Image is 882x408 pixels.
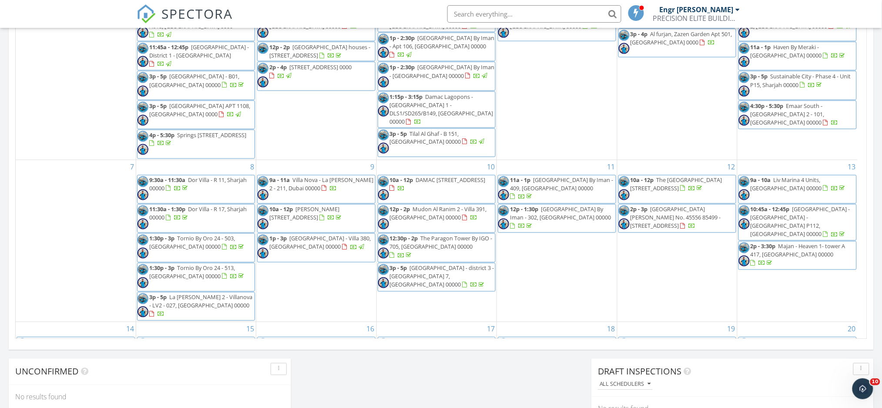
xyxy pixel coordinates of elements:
img: whatsapp_image_20250426_at_15.23.14.jpeg [498,189,509,200]
a: 1p - 3p [GEOGRAPHIC_DATA] - Villa 380, [GEOGRAPHIC_DATA] 00000 [257,233,375,262]
span: 9:15a - 11:15a [29,338,65,346]
a: 9a - 11:30a IXORA Homes BAR 170, [GEOGRAPHIC_DATA] 00000 [390,14,480,30]
a: 9:30a - 11:30a Sustainable City - Phase 4 - [GEOGRAPHIC_DATA] 00000 [269,338,373,354]
img: whatsapp_image_20250426_at_15.23.14.jpeg [739,56,750,67]
img: whatsapp_image_20250707_at_11.08.19_am.jpeg [378,63,389,74]
span: 3p - 5p [149,293,167,301]
a: 2p - 3:30p Majan - Heaven 1- tower A 417, [GEOGRAPHIC_DATA] 00000 [751,243,845,267]
td: Go to September 7, 2025 [16,160,136,322]
img: whatsapp_image_20250426_at_15.23.14.jpeg [378,219,389,229]
a: Go to September 20, 2025 [846,322,858,336]
img: whatsapp_image_20250707_at_11.08.19_am.jpeg [258,235,268,246]
a: 10a - 12p DAMAC [STREET_ADDRESS] [378,175,496,204]
span: Mudon Al Ranim 2 - Villa 391, [GEOGRAPHIC_DATA] 00000 [390,206,487,222]
a: 9:15a - 11:15a [GEOGRAPHIC_DATA] - [STREET_ADDRESS] [17,337,135,366]
span: [GEOGRAPHIC_DATA] - [GEOGRAPHIC_DATA] - [GEOGRAPHIC_DATA] P112, [GEOGRAPHIC_DATA] 00000 [751,206,850,239]
a: 3p - 5p Sustainable City - Phase 4 - Unit P15, Sharjah 00000 [751,72,851,88]
img: whatsapp_image_20250426_at_15.23.14.jpeg [739,115,750,126]
span: Emaar South - [GEOGRAPHIC_DATA] 2 - 101, [GEOGRAPHIC_DATA] 00000 [751,102,825,126]
span: 9a - 11a [269,176,290,184]
span: 12p - 1:30p [510,206,538,213]
img: whatsapp_image_20250426_at_15.23.14.jpeg [739,256,750,266]
a: 12p - 2p [GEOGRAPHIC_DATA] houses - [STREET_ADDRESS] [269,43,370,59]
span: [GEOGRAPHIC_DATA] By Iman - Apt 106, [GEOGRAPHIC_DATA] 00000 [390,34,495,50]
span: 10a - 12p [269,206,293,213]
a: Go to September 8, 2025 [248,160,256,174]
img: whatsapp_image_20250426_at_15.23.14.jpeg [498,219,509,229]
span: Dor Villa - R 17, Sharjah 00000 [149,206,247,222]
img: whatsapp_image_20250707_at_11.08.19_am.jpeg [619,30,630,41]
span: Springs [STREET_ADDRESS] [177,131,246,139]
a: Go to September 19, 2025 [726,322,737,336]
a: 1p - 2:30p [GEOGRAPHIC_DATA] By Iman - [GEOGRAPHIC_DATA] 00000 [378,62,496,91]
img: whatsapp_image_20250707_at_11.08.19_am.jpeg [137,293,148,304]
span: SPECTORA [162,4,233,23]
a: 12p - 2p Mudon Al Ranim 2 - Villa 391, [GEOGRAPHIC_DATA] 00000 [378,204,496,233]
a: 10:45a - 12:45p [GEOGRAPHIC_DATA] - [GEOGRAPHIC_DATA] - [GEOGRAPHIC_DATA] P112, [GEOGRAPHIC_DATA]... [738,204,857,241]
a: 10a - 12p DAMAC [STREET_ADDRESS] [390,176,486,192]
span: 9:30a - 11:30a [269,338,305,346]
a: 3p - 5p La [PERSON_NAME] 2 - Villanova - LV2 - 027, [GEOGRAPHIC_DATA] 00000 [137,292,255,321]
a: 1p - 3p [GEOGRAPHIC_DATA] - Villa 380, [GEOGRAPHIC_DATA] 00000 [269,235,371,251]
a: 1p - 2:30p [GEOGRAPHIC_DATA] By Iman - Apt 106, [GEOGRAPHIC_DATA] 00000 [390,34,495,58]
a: 11:45a - 12:45p [GEOGRAPHIC_DATA] - District 1 - [GEOGRAPHIC_DATA] [137,42,255,71]
span: 8:30a - 10:30a [751,338,787,346]
span: 1p - 2:30p [390,34,415,42]
a: Go to September 10, 2025 [485,160,496,174]
span: 1:30p - 3p [149,235,174,243]
a: 9a - 11a Villa Nova - La [PERSON_NAME] 2 - 211, Dubai 00000 [257,175,375,204]
button: All schedulers [598,379,653,391]
span: Draft Inspections [598,366,682,378]
img: whatsapp_image_20250707_at_11.08.19_am.jpeg [739,176,750,187]
img: whatsapp_image_20250426_at_15.23.14.jpeg [137,277,148,288]
img: whatsapp_image_20250707_at_11.08.19_am.jpeg [739,43,750,54]
a: 12p - 1:30p [GEOGRAPHIC_DATA] By Iman - 302, [GEOGRAPHIC_DATA] 00000 [510,206,611,230]
img: whatsapp_image_20250426_at_15.23.14.jpeg [739,27,750,38]
a: 1:30p - 3p Tornio By Oro 24 - 513, [GEOGRAPHIC_DATA] 00000 [149,264,245,280]
span: [GEOGRAPHIC_DATA] - [STREET_ADDRESS] [29,338,125,354]
a: SPECTORA [137,12,233,30]
span: 4p - 5:30p [149,131,174,139]
img: whatsapp_image_20250707_at_11.08.19_am.jpeg [137,43,148,54]
img: whatsapp_image_20250426_at_15.23.14.jpeg [137,56,148,67]
span: 11:45a - 12:45p [149,43,188,51]
a: 3p - 5p Sustainable City - Phase 4 - Unit P15, Sharjah 00000 [738,71,857,100]
a: 1:15p - 3:15p Damac Lagopons - [GEOGRAPHIC_DATA] 1 - DLS1/SD265/B149, [GEOGRAPHIC_DATA] 00000 [390,93,493,126]
img: whatsapp_image_20250707_at_11.08.19_am.jpeg [137,131,148,142]
span: 10a - 12p [630,176,654,184]
span: Blue Bay Walk in Ajmal B2 - 216, Sharjah 00000 [149,338,244,354]
span: IXORA Homes BAR 170, [GEOGRAPHIC_DATA] 00000 [390,14,480,30]
span: [STREET_ADDRESS] 0000 [289,63,352,71]
a: 3p - 5p [GEOGRAPHIC_DATA] - district 3 - [GEOGRAPHIC_DATA] 7, [GEOGRAPHIC_DATA] 00000 [390,264,494,289]
img: whatsapp_image_20250707_at_11.08.19_am.jpeg [739,206,750,216]
span: [STREET_ADDRESS] [654,338,702,346]
a: 1p - 2:30p [GEOGRAPHIC_DATA] By Iman - Apt 106, [GEOGRAPHIC_DATA] 00000 [378,33,496,61]
a: 11a - 1p Haven By Meraki - [GEOGRAPHIC_DATA] 00000 [751,43,847,59]
span: [GEOGRAPHIC_DATA] - [GEOGRAPHIC_DATA] - 1 - 103, [GEOGRAPHIC_DATA] 00000 [510,338,604,363]
td: Go to September 13, 2025 [738,160,858,322]
img: whatsapp_image_20250707_at_11.08.19_am.jpeg [137,102,148,113]
a: 10a - 11a Haven by Meraki 1, Block A A618, [GEOGRAPHIC_DATA] 0000 [149,14,244,38]
span: 1:15p - 3:15p [390,93,423,101]
a: 11:45a - 12:45p [GEOGRAPHIC_DATA] - District 1 - [GEOGRAPHIC_DATA] [149,43,249,67]
a: 10a - 12p Blue Bay Walk in Ajmal B2 - 216, Sharjah 00000 [137,337,255,366]
div: PRECISION ELITE BUILDING INSPECTION SERVICES L.L.C [653,14,740,23]
span: 1p - 3p [269,235,287,243]
img: whatsapp_image_20250426_at_15.23.14.jpeg [137,219,148,229]
a: 8:30a - 10:30a District One Lagoon Views - D1- LV8 - 803, [GEOGRAPHIC_DATA] 00000 [738,337,857,366]
img: whatsapp_image_20250426_at_15.23.14.jpeg [619,43,630,54]
span: Tornio By Oro 24 - 503, [GEOGRAPHIC_DATA] 00000 [149,235,235,251]
img: whatsapp_image_20250707_at_11.08.19_am.jpeg [739,338,750,349]
img: whatsapp_image_20250426_at_15.23.14.jpeg [137,86,148,97]
img: whatsapp_image_20250707_at_11.08.19_am.jpeg [137,206,148,216]
a: Go to September 16, 2025 [365,322,376,336]
span: [GEOGRAPHIC_DATA] By Iman - [GEOGRAPHIC_DATA] 00000 [390,63,495,79]
img: whatsapp_image_20250707_at_11.08.19_am.jpeg [619,206,630,216]
a: Go to September 18, 2025 [606,322,617,336]
span: 11a - 1p [510,176,530,184]
a: 3p - 5p [GEOGRAPHIC_DATA] - B01, [GEOGRAPHIC_DATA] 00000 [137,71,255,100]
span: [GEOGRAPHIC_DATA] By Iman - 409, [GEOGRAPHIC_DATA] 00000 [510,176,613,192]
img: whatsapp_image_20250426_at_15.23.14.jpeg [619,189,630,200]
a: 9a - 11a Villa Nova - La [PERSON_NAME] 2 - 211, Dubai 00000 [269,176,373,192]
span: 9a - 10a [630,338,651,346]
